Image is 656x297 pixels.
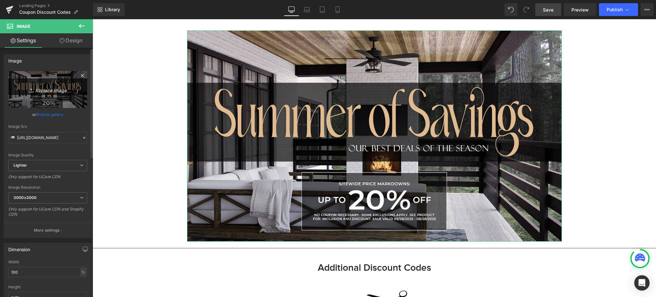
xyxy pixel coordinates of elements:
div: Width [8,260,87,264]
b: Lighter [13,163,27,168]
div: Height [8,285,87,289]
div: Image [8,54,22,63]
b: 3000x3000 [13,195,37,200]
a: Mobile [330,3,345,16]
span: Publish [607,7,623,12]
a: Landing Pages [19,3,93,8]
button: Publish [599,3,638,16]
span: Save [543,6,553,13]
a: Browse gallery [36,109,63,120]
a: Preview [564,3,596,16]
strong: Additional Discount Codes [225,244,339,253]
button: Redo [520,3,533,16]
div: Dimension [8,243,30,252]
span: Image [17,24,30,29]
div: Only support for UCare CDN and Shopify CDN [8,207,87,221]
a: New Library [93,3,125,16]
button: More [641,3,653,16]
a: Desktop [284,3,299,16]
div: % [80,268,86,276]
div: Open Intercom Messenger [634,275,650,291]
button: Undo [504,3,517,16]
a: Laptop [299,3,315,16]
input: auto [8,267,87,277]
a: Tablet [315,3,330,16]
div: Image Src [8,124,87,129]
button: More settings [4,223,92,238]
i: Replace Image [22,86,73,94]
span: Library [105,7,120,12]
div: Image Resolution [8,185,87,190]
input: Link [8,132,87,143]
a: Design [48,33,94,48]
div: Image Quality [8,153,87,157]
div: Only support for UCare CDN [8,174,87,184]
span: Preview [571,6,589,13]
div: or [8,111,87,118]
p: More settings [34,227,60,233]
span: Coupon Discount Codes [19,10,71,15]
